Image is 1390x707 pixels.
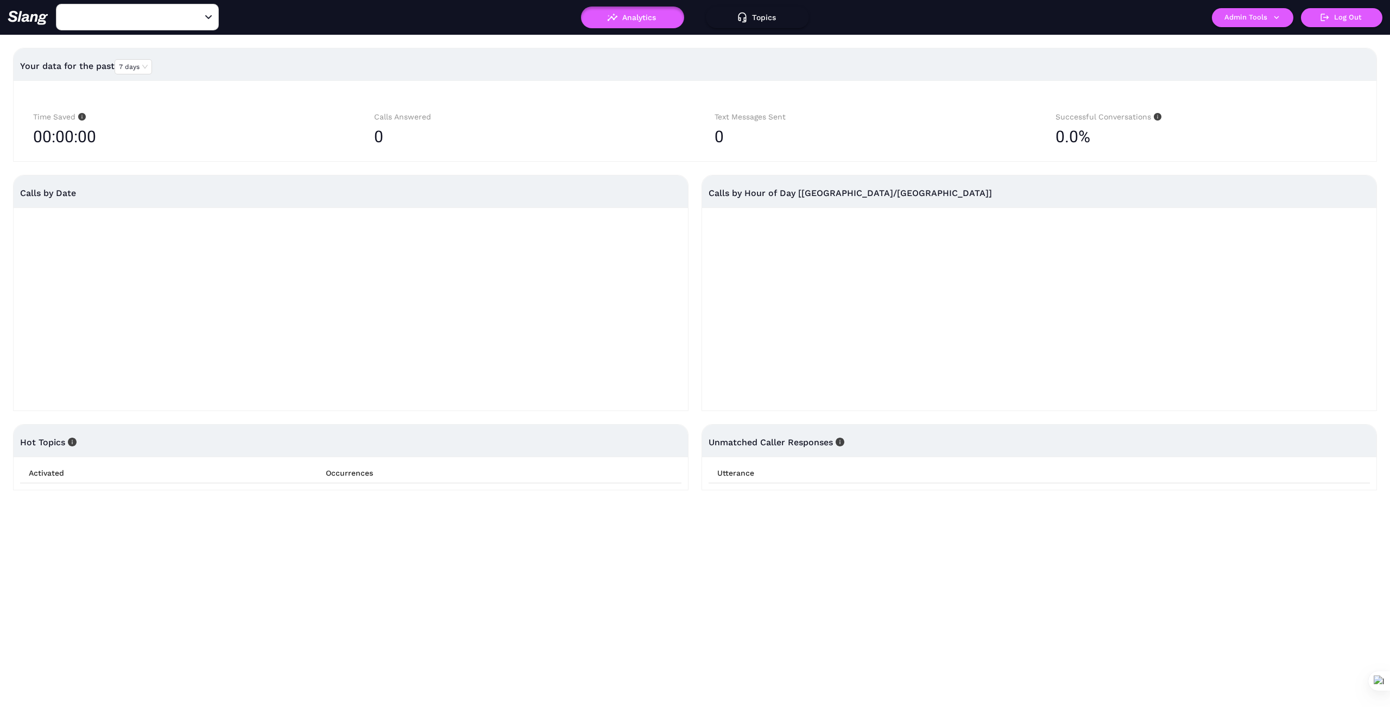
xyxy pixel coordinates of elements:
[709,175,1370,211] div: Calls by Hour of Day [[GEOGRAPHIC_DATA]/[GEOGRAPHIC_DATA]]
[20,437,77,447] span: Hot Topics
[317,463,681,483] th: Occurrences
[20,463,317,483] th: Activated
[20,53,1370,79] div: Your data for the past
[65,438,77,446] span: info-circle
[1301,8,1382,27] button: Log Out
[119,60,148,74] span: 7 days
[1151,113,1161,121] span: info-circle
[1056,112,1161,121] span: Successful Conversations
[709,437,844,447] span: Unmatched Caller Responses
[833,438,844,446] span: info-circle
[709,463,1370,483] th: Utterance
[20,175,681,211] div: Calls by Date
[374,127,383,146] span: 0
[1056,123,1090,150] span: 0.0%
[8,10,48,25] img: 623511267c55cb56e2f2a487_logo2.png
[33,112,86,121] span: Time Saved
[715,127,724,146] span: 0
[1212,8,1293,27] button: Admin Tools
[581,7,684,28] button: Analytics
[202,11,215,24] button: Open
[715,111,1016,123] div: Text Messages Sent
[581,13,684,21] a: Analytics
[706,7,809,28] button: Topics
[33,123,96,150] span: 00:00:00
[374,111,676,123] div: Calls Answered
[75,113,86,121] span: info-circle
